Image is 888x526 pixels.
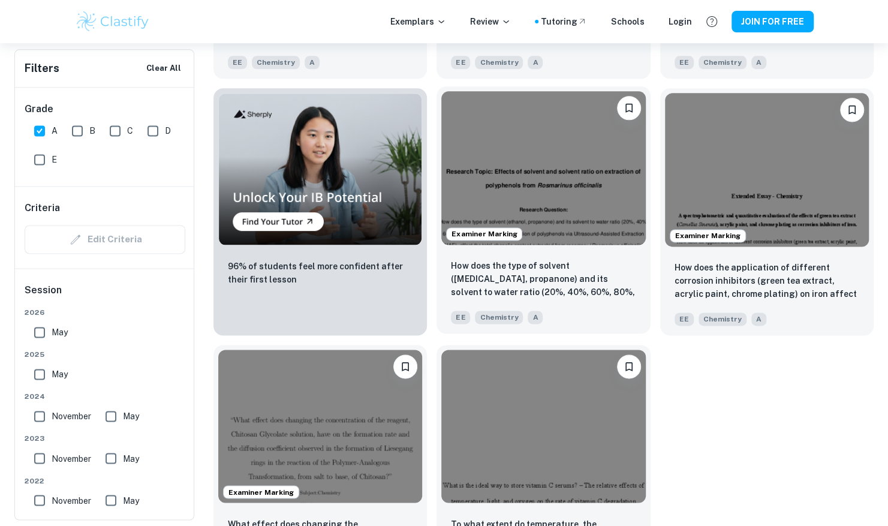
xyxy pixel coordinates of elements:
a: Thumbnail96% of students feel more confident after their first lesson [213,88,427,335]
span: November [52,452,91,465]
p: Review [470,15,511,28]
span: Examiner Marking [224,486,299,497]
h6: Criteria [25,201,60,215]
span: A [528,311,543,324]
span: May [52,326,68,339]
span: Chemistry [252,56,300,69]
span: A [528,56,543,69]
button: Please log in to bookmark exemplars [617,354,641,378]
span: EE [451,56,470,69]
button: Clear All [143,59,184,77]
span: EE [228,56,247,69]
div: Criteria filters are unavailable when searching by topic [25,225,185,254]
img: Chemistry EE example thumbnail: What effect does changing the concentrat [218,350,422,503]
span: May [123,410,139,423]
span: 2026 [25,307,185,318]
h6: Filters [25,60,59,77]
span: November [52,410,91,423]
img: Clastify logo [75,10,151,34]
span: A [751,312,766,326]
p: Exemplars [390,15,446,28]
span: Examiner Marking [670,230,745,241]
a: Schools [611,15,645,28]
span: May [52,368,68,381]
span: 2022 [25,475,185,486]
button: JOIN FOR FREE [732,11,814,32]
span: E [52,153,57,166]
button: Help and Feedback [702,11,722,32]
img: Chemistry EE example thumbnail: To what extent do temperature, the avail [441,350,645,503]
a: Examiner MarkingPlease log in to bookmark exemplarsHow does the type of solvent (ethanol, propano... [437,88,650,335]
img: Thumbnail [218,93,422,245]
h6: Session [25,283,185,307]
a: Tutoring [541,15,587,28]
h6: Grade [25,102,185,116]
span: A [305,56,320,69]
p: How does the application of different corrosion inhibitors (green tea extract, acrylic paint, chr... [675,261,859,302]
span: A [751,56,766,69]
span: 2023 [25,433,185,444]
span: Chemistry [699,312,746,326]
button: Please log in to bookmark exemplars [393,354,417,378]
span: B [89,124,95,137]
span: May [123,494,139,507]
p: How does the type of solvent (ethanol, propanone) and its solvent to water ratio (20%, 40%, 60%, ... [451,259,636,300]
span: 2024 [25,391,185,402]
span: EE [675,56,694,69]
span: EE [451,311,470,324]
a: Examiner MarkingPlease log in to bookmark exemplarsHow does the application of different corrosio... [660,88,874,335]
button: Please log in to bookmark exemplars [617,96,641,120]
span: C [127,124,133,137]
span: 2025 [25,349,185,360]
a: Login [669,15,692,28]
span: Chemistry [475,311,523,324]
p: 96% of students feel more confident after their first lesson [228,260,413,286]
img: Chemistry EE example thumbnail: How does the application of different co [665,93,869,246]
span: D [165,124,171,137]
img: Chemistry EE example thumbnail: How does the type of solvent (ethanol, p [441,91,645,244]
span: A [52,124,58,137]
span: Examiner Marking [447,229,522,239]
span: Chemistry [699,56,746,69]
span: Chemistry [475,56,523,69]
span: EE [675,312,694,326]
button: Please log in to bookmark exemplars [840,98,864,122]
span: May [123,452,139,465]
span: November [52,494,91,507]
